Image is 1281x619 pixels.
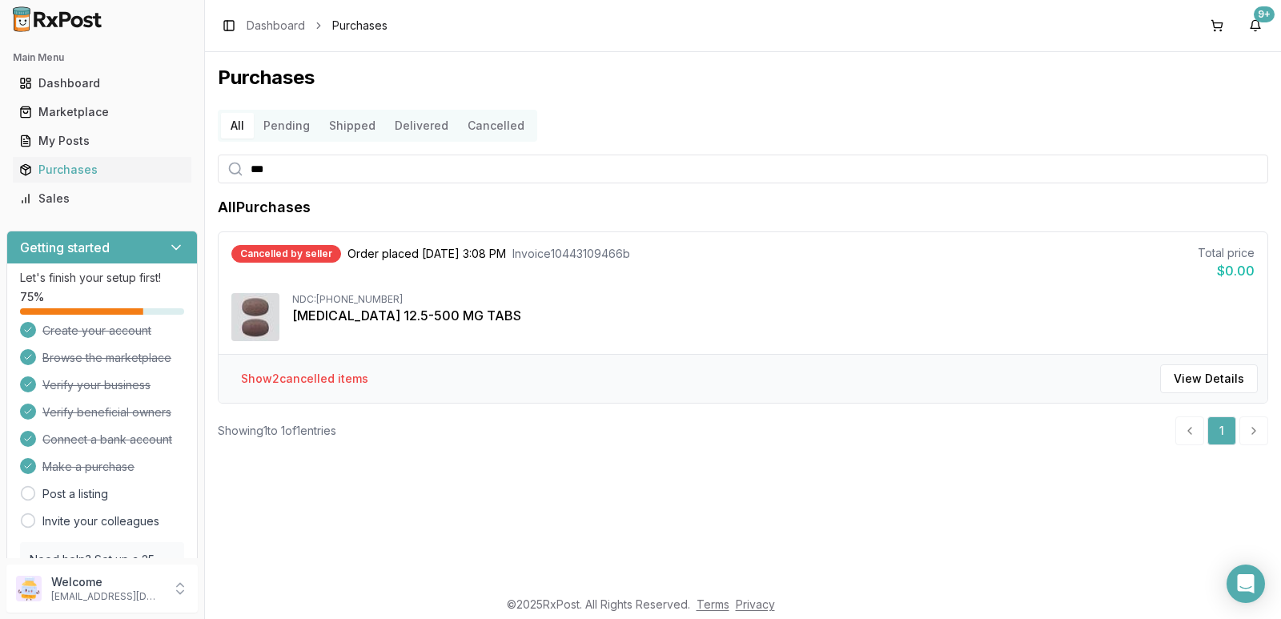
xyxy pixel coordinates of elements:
[221,113,254,139] button: All
[42,350,171,366] span: Browse the marketplace
[13,184,191,213] a: Sales
[458,113,534,139] button: Cancelled
[218,423,336,439] div: Showing 1 to 1 of 1 entries
[13,51,191,64] h2: Main Menu
[6,157,198,183] button: Purchases
[247,18,388,34] nav: breadcrumb
[42,486,108,502] a: Post a listing
[51,574,163,590] p: Welcome
[6,70,198,96] button: Dashboard
[1198,245,1255,261] div: Total price
[42,513,159,529] a: Invite your colleagues
[1227,565,1265,603] div: Open Intercom Messenger
[51,590,163,603] p: [EMAIL_ADDRESS][DOMAIN_NAME]
[42,459,135,475] span: Make a purchase
[1207,416,1236,445] a: 1
[231,245,341,263] div: Cancelled by seller
[42,404,171,420] span: Verify beneficial owners
[1243,13,1268,38] button: 9+
[13,127,191,155] a: My Posts
[20,270,184,286] p: Let's finish your setup first!
[6,99,198,125] button: Marketplace
[16,576,42,601] img: User avatar
[42,432,172,448] span: Connect a bank account
[20,289,44,305] span: 75 %
[42,323,151,339] span: Create your account
[19,162,185,178] div: Purchases
[6,128,198,154] button: My Posts
[697,597,729,611] a: Terms
[6,186,198,211] button: Sales
[218,196,311,219] h1: All Purchases
[19,191,185,207] div: Sales
[1160,364,1258,393] button: View Details
[19,104,185,120] div: Marketplace
[13,69,191,98] a: Dashboard
[6,6,109,32] img: RxPost Logo
[42,377,151,393] span: Verify your business
[736,597,775,611] a: Privacy
[254,113,319,139] button: Pending
[13,155,191,184] a: Purchases
[332,18,388,34] span: Purchases
[1198,261,1255,280] div: $0.00
[19,133,185,149] div: My Posts
[228,364,381,393] button: Show2cancelled items
[1254,6,1275,22] div: 9+
[1175,416,1268,445] nav: pagination
[385,113,458,139] button: Delivered
[512,246,630,262] span: Invoice 10443109466b
[231,293,279,341] img: Synjardy 12.5-500 MG TABS
[319,113,385,139] button: Shipped
[247,18,305,34] a: Dashboard
[218,65,1268,90] h1: Purchases
[292,293,1255,306] div: NDC: [PHONE_NUMBER]
[20,238,110,257] h3: Getting started
[30,552,175,600] p: Need help? Set up a 25 minute call with our team to set up.
[19,75,185,91] div: Dashboard
[292,306,1255,325] div: [MEDICAL_DATA] 12.5-500 MG TABS
[347,246,506,262] span: Order placed [DATE] 3:08 PM
[13,98,191,127] a: Marketplace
